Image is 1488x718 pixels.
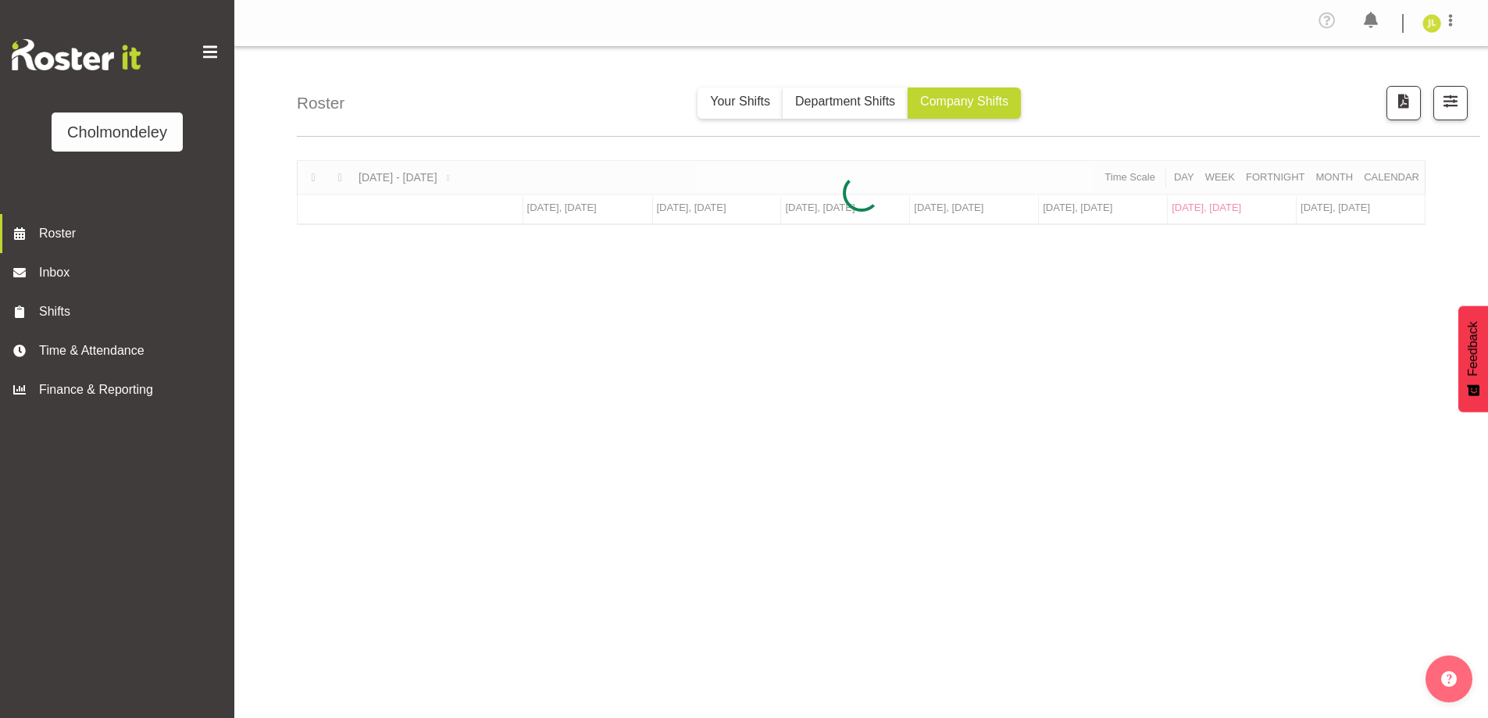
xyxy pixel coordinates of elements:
[39,341,203,360] span: Time & Attendance
[1422,14,1441,33] img: jay-lowe9524.jpg
[297,91,344,115] h4: Roster
[920,95,1008,108] span: Company Shifts
[795,95,895,108] span: Department Shifts
[698,88,783,119] button: Your Shifts
[1458,305,1488,412] button: Feedback - Show survey
[1464,321,1483,376] span: Feedback
[39,224,227,243] span: Roster
[1433,86,1468,120] button: Filter Shifts
[1441,671,1457,687] img: help-xxl-2.png
[39,302,203,321] span: Shifts
[12,39,141,70] img: Rosterit website logo
[783,88,908,119] button: Department Shifts
[39,263,227,282] span: Inbox
[908,88,1021,119] button: Company Shifts
[67,120,167,144] div: Cholmondeley
[710,95,770,108] span: Your Shifts
[1386,86,1421,120] button: Download a PDF of the roster according to the set date range.
[39,380,203,399] span: Finance & Reporting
